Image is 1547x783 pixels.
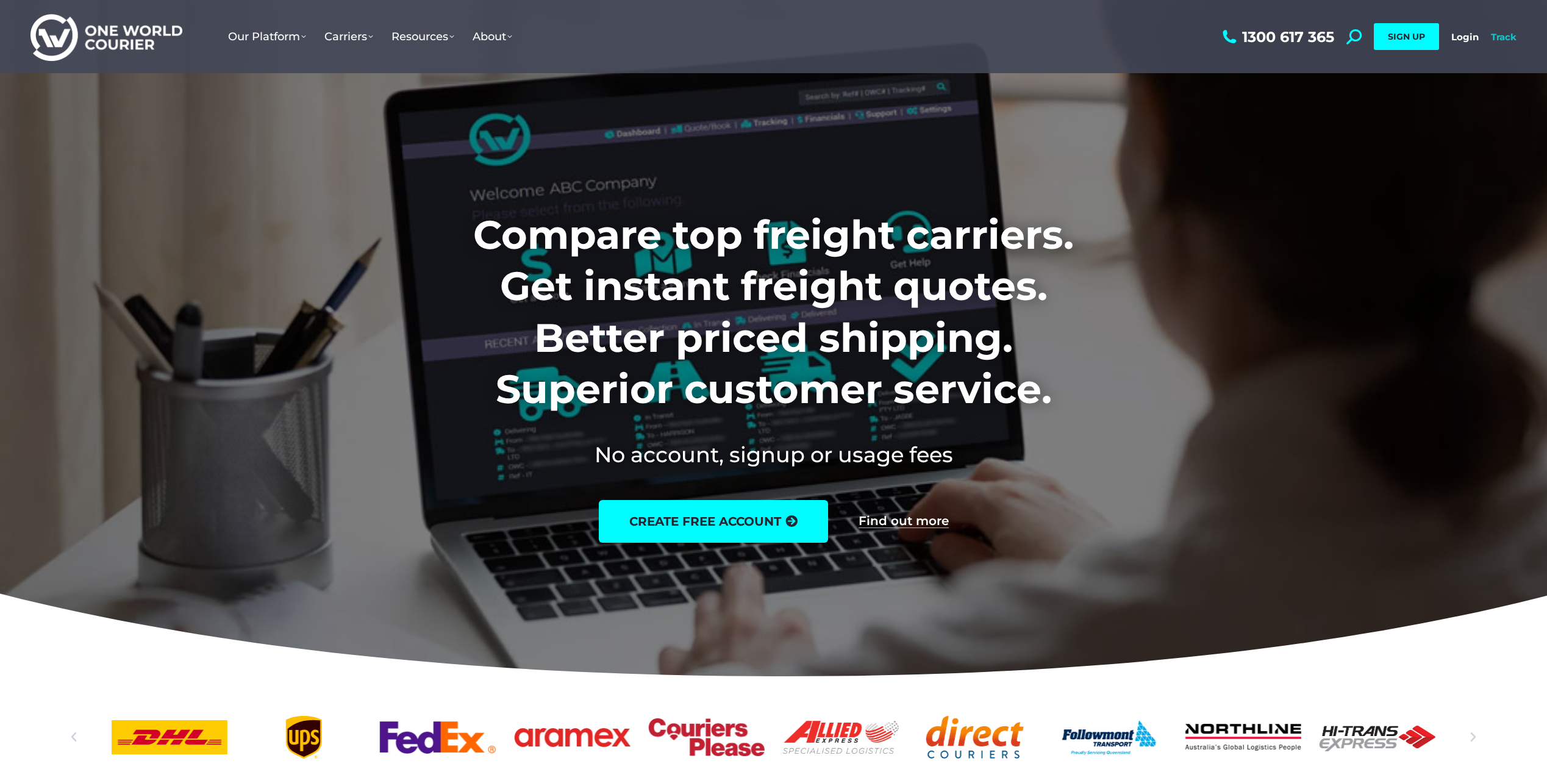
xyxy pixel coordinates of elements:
[648,716,764,759] a: Couriers Please logo
[380,716,496,759] div: 5 / 25
[917,716,1033,759] a: Direct Couriers logo
[599,500,828,543] a: create free account
[1051,716,1167,759] a: Followmont transoirt web logo
[648,716,764,759] div: 7 / 25
[859,515,949,528] a: Find out more
[30,12,182,62] img: One World Courier
[391,30,454,43] span: Resources
[393,209,1154,415] h1: Compare top freight carriers. Get instant freight quotes. Better priced shipping. Superior custom...
[1220,29,1334,45] a: 1300 617 365
[315,18,382,55] a: Carriers
[1051,716,1167,759] div: 10 / 25
[1388,31,1425,42] span: SIGN UP
[783,716,899,759] div: 8 / 25
[1185,716,1301,759] a: Northline logo
[393,440,1154,470] h2: No account, signup or usage fees
[1320,716,1435,759] div: 12 / 25
[1185,716,1301,759] div: 11 / 25
[783,716,899,759] a: Allied Express logo
[514,716,630,759] a: Aramex_logo
[246,716,362,759] a: UPS logo
[917,716,1033,759] div: 9 / 25
[324,30,373,43] span: Carriers
[463,18,521,55] a: About
[1451,31,1479,43] a: Login
[1374,23,1439,50] a: SIGN UP
[1491,31,1517,43] a: Track
[246,716,362,759] div: 4 / 25
[112,716,227,759] a: DHl logo
[112,716,1435,759] div: Slides
[228,30,306,43] span: Our Platform
[112,716,227,759] div: 3 / 25
[219,18,315,55] a: Our Platform
[382,18,463,55] a: Resources
[514,716,630,759] div: 6 / 25
[473,30,512,43] span: About
[380,716,496,759] a: FedEx logo
[1320,716,1435,759] a: Hi-Trans_logo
